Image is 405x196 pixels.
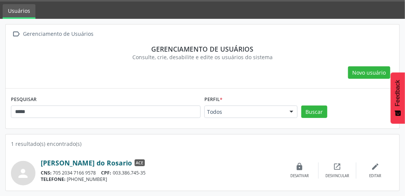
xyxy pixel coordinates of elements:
[207,108,282,116] span: Todos
[290,173,309,179] div: Desativar
[22,29,95,40] div: Gerenciamento de Usuários
[41,159,132,167] a: [PERSON_NAME] do Rosario
[3,4,35,19] a: Usuários
[348,66,390,79] button: Novo usuário
[101,170,112,176] span: CPF:
[11,29,22,40] i: 
[394,80,401,106] span: Feedback
[135,159,145,166] span: ACE
[391,72,405,124] button: Feedback - Mostrar pesquisa
[369,173,381,179] div: Editar
[16,45,389,53] div: Gerenciamento de usuários
[41,176,66,182] span: TELEFONE:
[11,94,37,106] label: PESQUISAR
[11,29,95,40] a:  Gerenciamento de Usuários
[353,69,386,77] span: Novo usuário
[296,162,304,171] i: lock
[11,140,394,148] div: 1 resultado(s) encontrado(s)
[41,170,281,176] div: 705 2034 7166 9578 003.386.745-35
[325,173,349,179] div: Desvincular
[41,176,281,182] div: [PHONE_NUMBER]
[204,94,222,106] label: Perfil
[41,170,52,176] span: CNS:
[301,106,327,118] button: Buscar
[16,53,389,61] div: Consulte, crie, desabilite e edite os usuários do sistema
[371,162,379,171] i: edit
[17,167,30,180] i: person
[333,162,342,171] i: open_in_new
